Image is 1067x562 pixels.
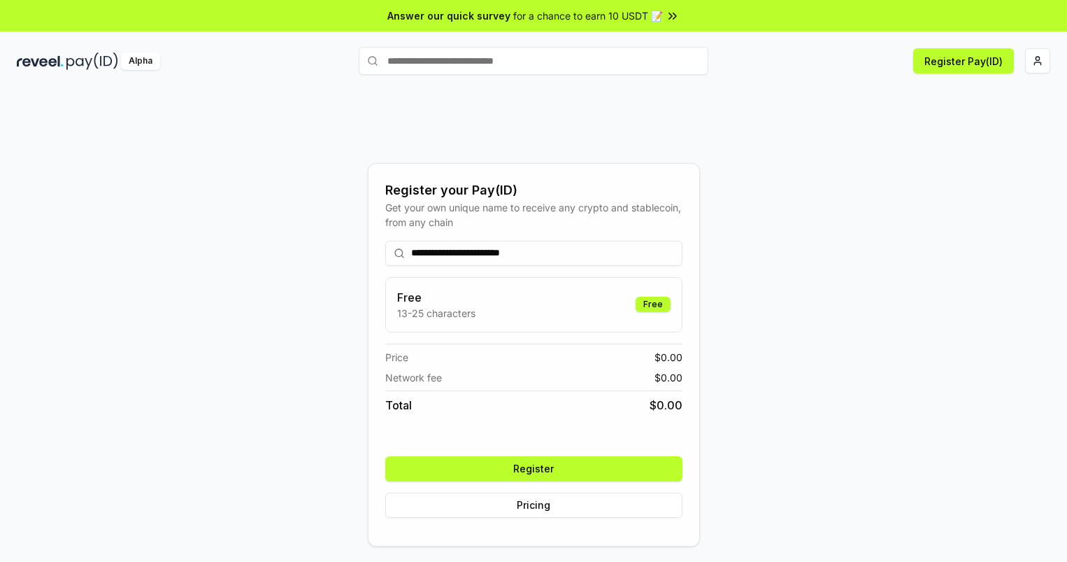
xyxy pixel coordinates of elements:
[17,52,64,70] img: reveel_dark
[385,200,682,230] div: Get your own unique name to receive any crypto and stablecoin, from any chain
[66,52,118,70] img: pay_id
[385,350,408,365] span: Price
[397,289,475,306] h3: Free
[913,48,1014,73] button: Register Pay(ID)
[397,306,475,321] p: 13-25 characters
[650,397,682,414] span: $ 0.00
[636,297,671,312] div: Free
[385,456,682,482] button: Register
[387,8,510,23] span: Answer our quick survey
[385,181,682,200] div: Register your Pay(ID)
[385,370,442,385] span: Network fee
[654,370,682,385] span: $ 0.00
[654,350,682,365] span: $ 0.00
[121,52,160,70] div: Alpha
[385,397,412,414] span: Total
[385,493,682,518] button: Pricing
[513,8,663,23] span: for a chance to earn 10 USDT 📝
